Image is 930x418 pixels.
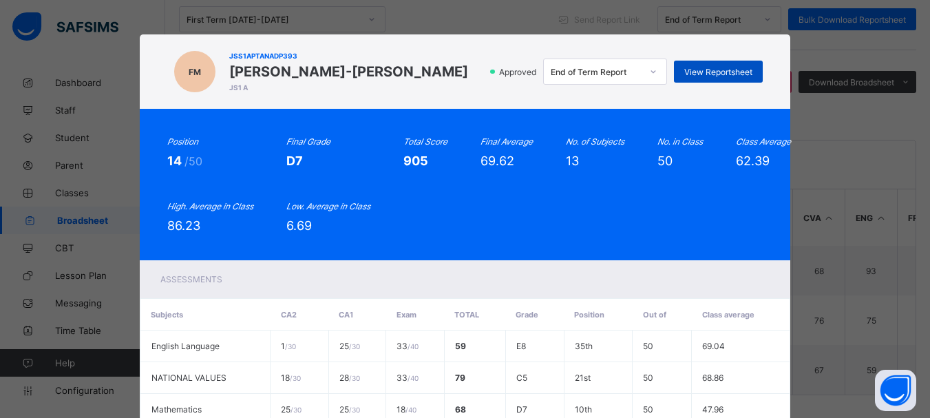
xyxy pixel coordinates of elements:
span: JS1 A [229,83,468,92]
span: / 40 [405,406,416,414]
span: 25 [281,404,302,415]
span: Class average [702,310,754,320]
span: 25 [339,341,360,351]
span: 69.04 [702,341,725,351]
span: Grade [516,310,538,320]
span: CA1 [339,310,353,320]
span: View Reportsheet [684,67,752,77]
span: 25 [339,404,360,415]
span: 1 [281,341,296,351]
span: [PERSON_NAME]-[PERSON_NAME] [229,63,468,80]
span: 6.69 [286,218,312,233]
span: 79 [455,373,465,383]
span: 50 [643,404,653,415]
span: / 30 [349,374,360,382]
span: 28 [339,373,360,383]
div: End of Term Report [551,67,642,77]
i: Final Grade [286,136,330,147]
span: CA2 [281,310,297,320]
span: 68 [455,404,466,415]
span: 59 [455,341,466,351]
span: / 40 [408,342,419,351]
span: D7 [516,404,527,415]
i: High. Average in Class [167,201,253,211]
i: Class Average [736,136,791,147]
span: English Language [151,341,220,351]
span: / 30 [290,374,301,382]
span: 62.39 [736,154,770,168]
span: 69.62 [480,154,514,168]
i: No. of Subjects [566,136,624,147]
span: / 30 [349,406,360,414]
span: JSS1APTANADP393 [229,52,468,60]
span: 10th [575,404,592,415]
span: 35th [575,341,593,351]
span: 18 [281,373,301,383]
span: Out of [643,310,666,320]
span: 86.23 [167,218,200,233]
span: FM [189,67,201,77]
span: Assessments [160,274,222,284]
span: 50 [643,341,653,351]
span: / 30 [290,406,302,414]
span: 33 [397,341,419,351]
span: NATIONAL VALUES [151,373,226,383]
span: / 30 [349,342,360,351]
span: 13 [566,154,579,168]
i: Final Average [480,136,533,147]
i: Low. Average in Class [286,201,370,211]
span: Mathematics [151,404,202,415]
span: / 30 [285,342,296,351]
span: 50 [657,154,673,168]
span: 905 [403,154,428,168]
span: /50 [184,154,202,168]
span: Position [574,310,604,320]
span: Approved [498,67,540,77]
i: Position [167,136,198,147]
span: E8 [516,341,526,351]
span: Total [454,310,479,320]
span: 50 [643,373,653,383]
span: Exam [397,310,416,320]
span: C5 [516,373,527,383]
span: 14 [167,154,184,168]
button: Open asap [875,370,916,411]
span: Subjects [151,310,183,320]
span: 47.96 [702,404,723,415]
i: No. in Class [657,136,703,147]
span: / 40 [408,374,419,382]
span: 21st [575,373,591,383]
span: 18 [397,404,416,415]
i: Total Score [403,136,447,147]
span: 33 [397,373,419,383]
span: 68.86 [702,373,723,383]
span: D7 [286,154,303,168]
